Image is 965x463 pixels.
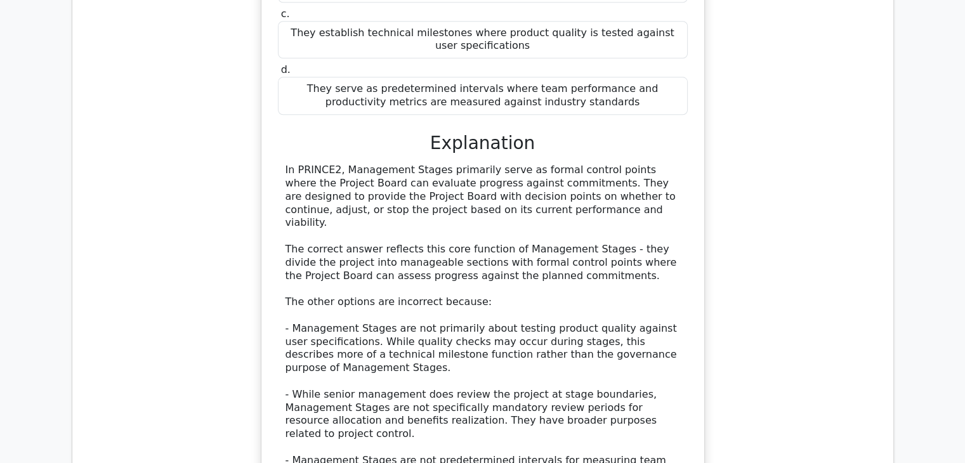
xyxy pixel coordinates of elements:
[281,8,290,20] span: c.
[281,63,291,75] span: d.
[286,133,680,154] h3: Explanation
[278,21,688,59] div: They establish technical milestones where product quality is tested against user specifications
[278,77,688,115] div: They serve as predetermined intervals where team performance and productivity metrics are measure...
